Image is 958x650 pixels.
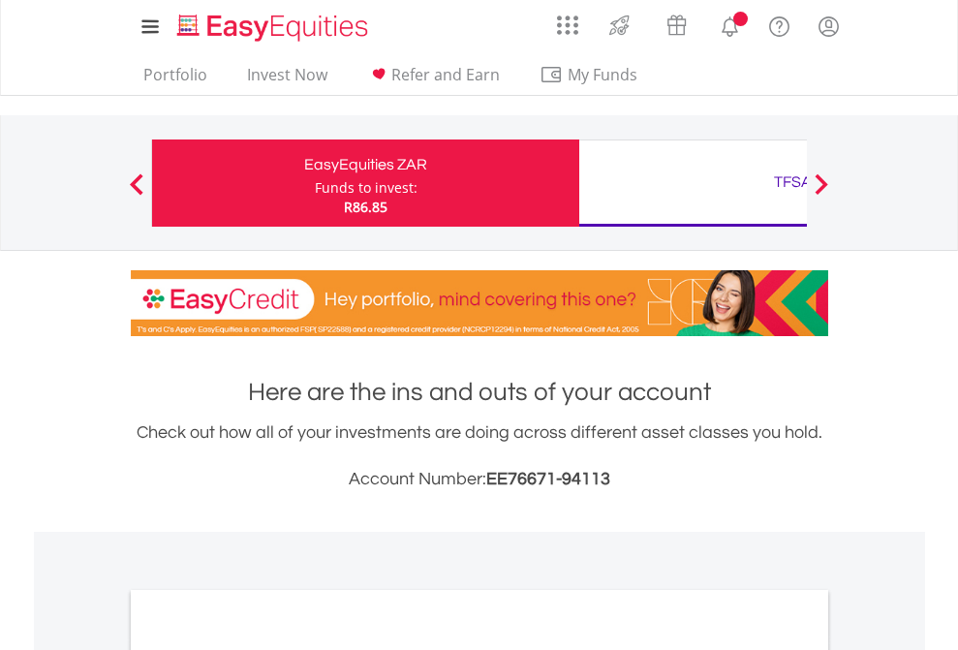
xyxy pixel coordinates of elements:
img: EasyCredit Promotion Banner [131,270,828,336]
a: My Profile [804,5,853,47]
div: Funds to invest: [315,178,417,198]
a: Vouchers [648,5,705,41]
a: Home page [170,5,376,44]
button: Next [802,183,841,202]
span: R86.85 [344,198,387,216]
a: AppsGrid [544,5,591,36]
a: Invest Now [239,65,335,95]
button: Previous [117,183,156,202]
h1: Here are the ins and outs of your account [131,375,828,410]
span: My Funds [540,62,666,87]
span: Refer and Earn [391,64,500,85]
img: vouchers-v2.svg [661,10,693,41]
img: thrive-v2.svg [603,10,635,41]
div: Check out how all of your investments are doing across different asset classes you hold. [131,419,828,493]
a: Refer and Earn [359,65,508,95]
span: EE76671-94113 [486,470,610,488]
img: EasyEquities_Logo.png [173,12,376,44]
a: Notifications [705,5,755,44]
a: FAQ's and Support [755,5,804,44]
h3: Account Number: [131,466,828,493]
img: grid-menu-icon.svg [557,15,578,36]
a: Portfolio [136,65,215,95]
div: EasyEquities ZAR [164,151,568,178]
